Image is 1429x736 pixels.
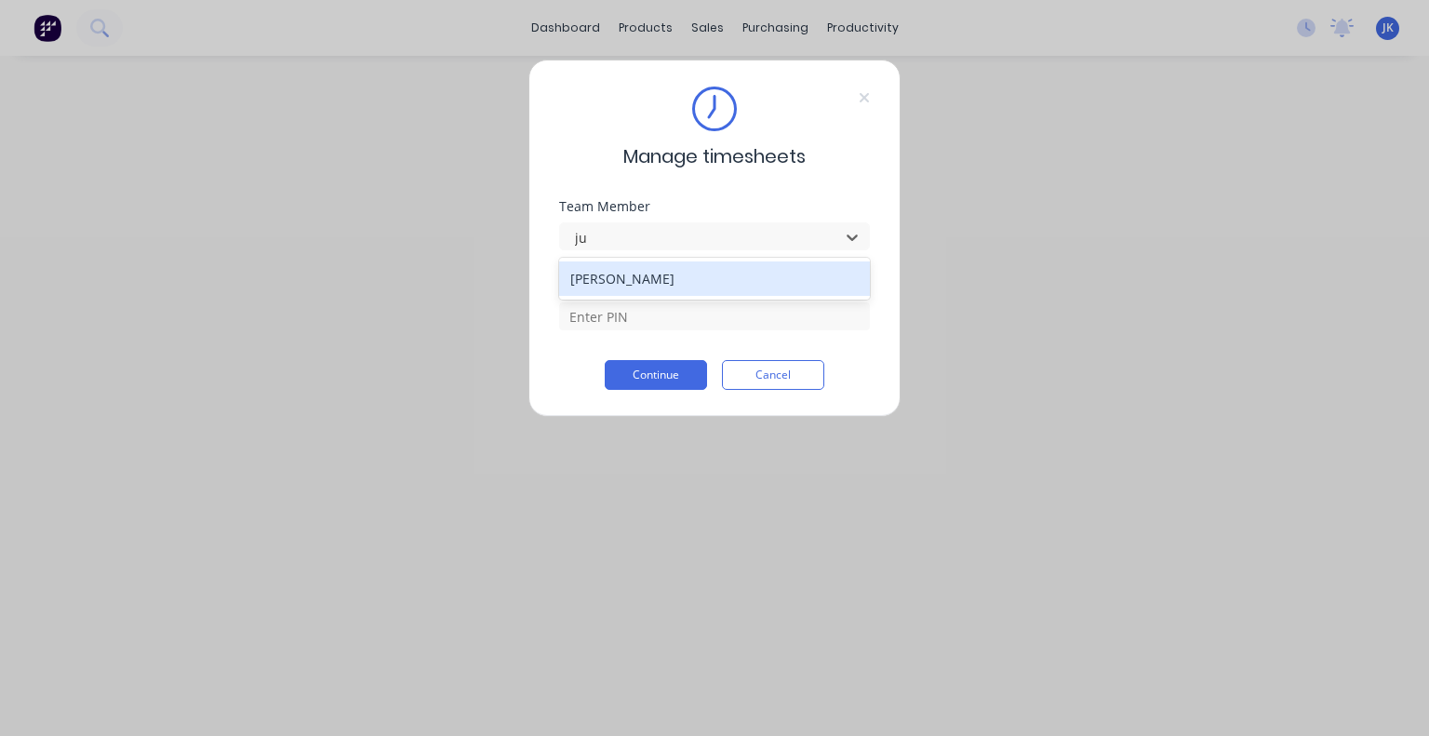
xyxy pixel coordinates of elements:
button: Continue [605,360,707,390]
div: [PERSON_NAME] [559,261,870,296]
div: Team Member [559,200,870,213]
span: Manage timesheets [623,142,806,170]
input: Enter PIN [559,302,870,330]
button: Cancel [722,360,824,390]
